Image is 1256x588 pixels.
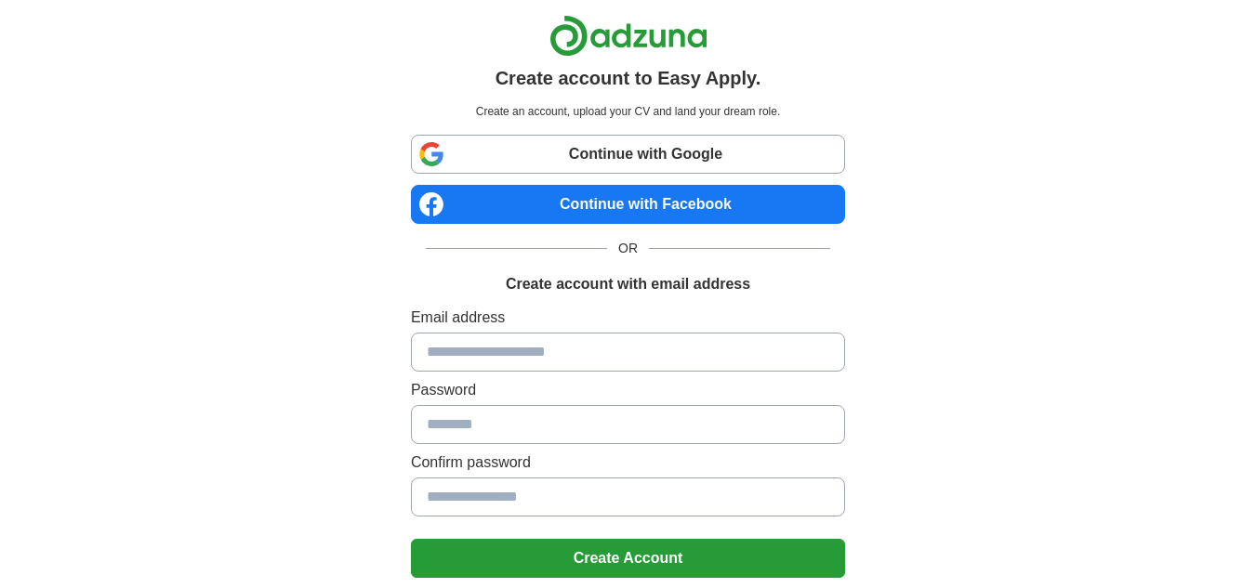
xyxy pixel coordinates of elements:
img: Adzuna logo [549,15,707,57]
h1: Create account to Easy Apply. [496,64,761,92]
h1: Create account with email address [506,273,750,295]
a: Continue with Google [411,135,845,174]
button: Create Account [411,539,845,578]
label: Confirm password [411,451,845,474]
label: Email address [411,307,845,329]
a: Continue with Facebook [411,185,845,224]
span: OR [607,239,649,258]
label: Password [411,379,845,401]
p: Create an account, upload your CV and land your dream role. [415,103,841,120]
